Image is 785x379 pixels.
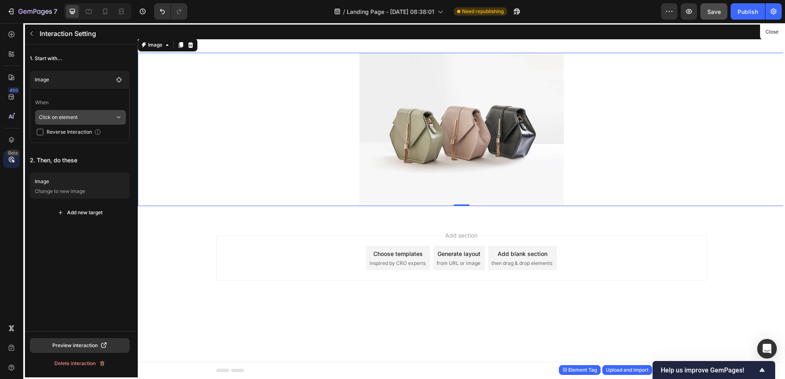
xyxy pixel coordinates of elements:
[52,342,108,349] div: Preview interaction
[602,365,652,375] button: Upload and import
[661,366,757,374] span: Help us improve GemPages!
[30,338,130,353] button: Preview interaction
[30,205,130,220] button: Add new target
[757,339,777,359] div: Open Intercom Messenger
[738,7,758,16] div: Publish
[30,356,130,371] button: Delete interaction
[35,177,100,186] p: Image
[347,7,434,16] span: Landing Page - [DATE] 08:38:01
[54,7,57,16] p: 7
[35,76,113,84] p: Image
[606,366,648,374] div: Upload and import
[35,187,126,195] p: Change to new image
[762,26,782,38] button: Close
[700,3,727,20] button: Save
[559,365,601,375] button: (I) Element Tag
[138,23,785,379] iframe: Design area
[30,51,130,66] p: 1. Start with...
[47,128,92,136] span: Reverse Interaction
[8,87,20,94] div: 450
[35,95,126,110] p: When
[154,3,187,20] div: Undo/Redo
[563,366,597,374] div: (I) Element Tag
[6,150,20,156] div: Beta
[57,209,103,216] div: Add new target
[30,153,130,168] p: 2. Then, do these
[39,110,115,125] p: Click on element
[661,365,767,375] button: Show survey - Help us improve GemPages!
[707,8,721,15] span: Save
[462,8,504,15] span: Need republishing
[54,360,105,367] div: Delete interaction
[3,3,61,20] button: 7
[731,3,765,20] button: Publish
[343,7,345,16] span: /
[40,29,109,38] p: Interaction Setting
